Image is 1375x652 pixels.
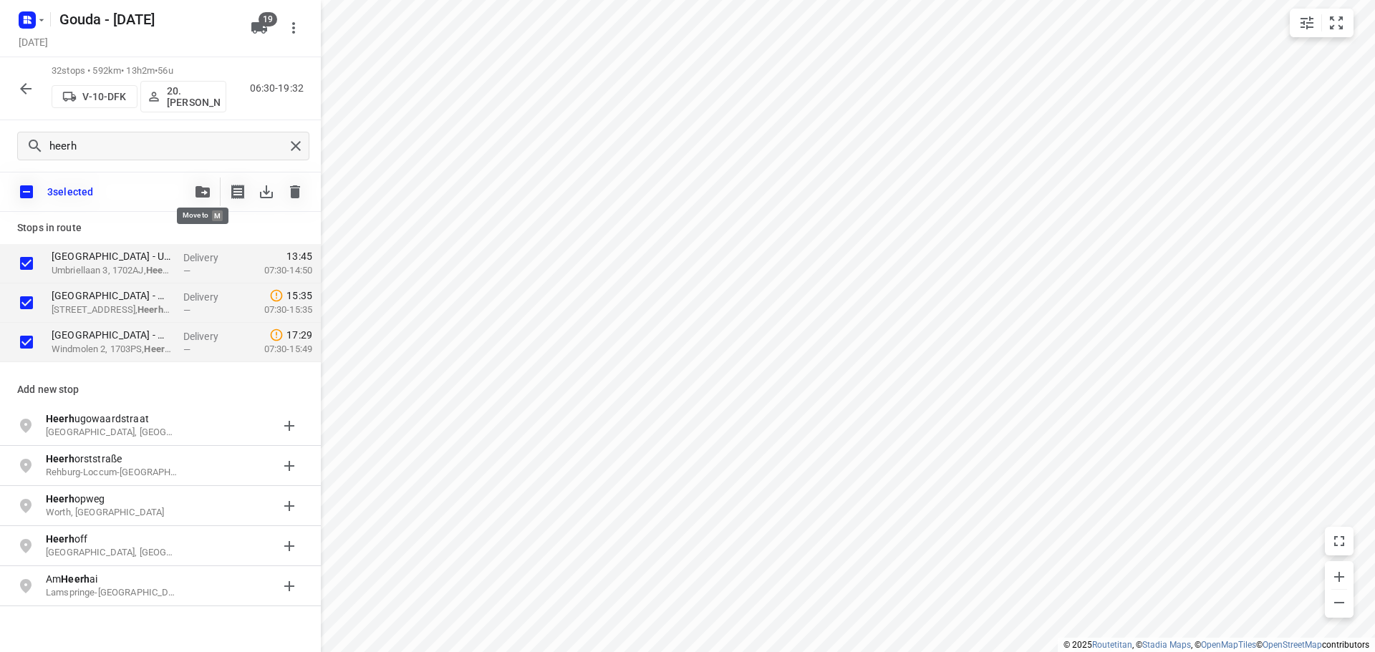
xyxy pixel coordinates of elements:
a: OpenStreetMap [1263,640,1322,650]
p: [GEOGRAPHIC_DATA], [GEOGRAPHIC_DATA] [46,426,178,439]
span: Select [12,288,41,317]
b: Heerh [61,573,90,585]
p: 3 selected [47,186,93,198]
button: More [279,14,308,42]
p: Windmolen 2, 1703PS, Heerhugowaard, NL [52,342,172,356]
button: Print shipping labels [223,177,252,206]
p: ugowaardstraat [46,412,178,426]
p: orststraße [46,452,178,466]
p: Delivery [183,290,236,304]
h5: Project date [13,34,54,50]
p: opweg [46,492,178,506]
span: 15:35 [286,288,312,303]
a: Routetitan [1092,640,1132,650]
p: Lamspringe-Woltershausen, Duitsland [46,586,178,600]
input: Add or search stops within route [49,135,285,157]
p: 07:30-15:49 [241,342,312,356]
p: V-10-DFK [82,91,126,102]
p: Huygens College - Middenweg(Jos Muller) [52,288,172,303]
p: 32 stops • 592km • 13h2m [52,64,226,78]
span: 17:29 [286,328,312,342]
p: Add new stop [17,382,304,397]
p: 06:30-19:32 [250,81,309,96]
span: — [183,266,190,276]
span: • [155,65,158,76]
p: 07:30-15:35 [241,303,312,317]
p: Delivery [183,329,236,344]
p: Stops in route [17,220,304,235]
p: Huygens College - Umbriellaan 3(Chiel Bood) [52,249,172,263]
span: Delete stops [281,177,309,206]
span: 19 [259,12,277,26]
p: 20.[PERSON_NAME] [167,85,220,108]
button: V-10-DFK [52,85,137,108]
svg: Late [269,288,284,303]
button: 19 [245,14,274,42]
span: Select [12,328,41,356]
div: small contained button group [1290,9,1354,37]
p: off [46,532,178,546]
b: Heerh [46,453,74,464]
span: 13:45 [286,249,312,263]
b: Heerh [46,413,74,424]
h5: Rename [54,8,239,31]
b: Heerh [144,344,171,354]
p: Neustadt am Rübenberge-Mardorf, Duitsland [46,546,178,560]
span: Select [12,249,41,278]
p: 07:30-14:50 [241,263,312,278]
span: — [183,305,190,316]
b: Heerh [46,533,74,545]
p: Umbriellaan 3, 1702AJ, Heerhugowaard, NL [52,263,172,278]
a: OpenMapTiles [1201,640,1256,650]
a: Stadia Maps [1142,640,1191,650]
button: Map settings [1293,9,1321,37]
b: Heerh [137,304,170,315]
p: Worth, [GEOGRAPHIC_DATA] [46,506,178,520]
b: Heerh [146,265,172,276]
button: Fit zoom [1322,9,1351,37]
p: Middenweg 68, 1703RD, Heerhugowaard, NL [52,303,172,317]
span: — [183,344,190,355]
p: Rehburg-Loccum-Rehburg, Duitsland [46,466,178,480]
p: Delivery [183,250,236,265]
li: © 2025 , © , © © contributors [1063,640,1369,650]
p: Huygens College - Windmolen(Danijela Karaman) [52,328,172,342]
button: 20.[PERSON_NAME] [140,81,226,112]
span: 56u [158,65,173,76]
svg: Late [269,328,284,342]
span: Download stops [252,177,281,206]
p: Am ai [46,572,178,586]
b: Heerh [46,493,74,505]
